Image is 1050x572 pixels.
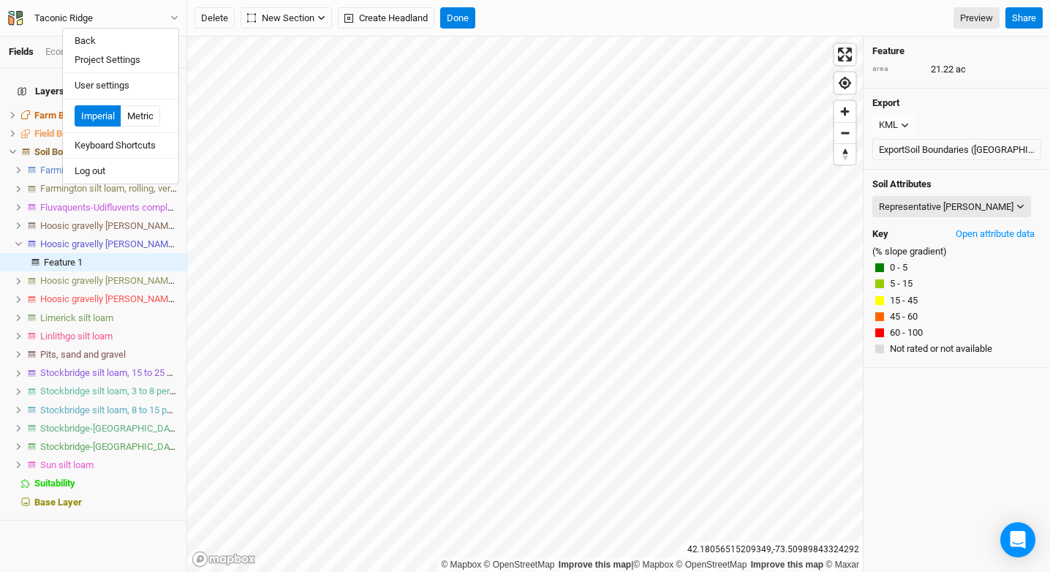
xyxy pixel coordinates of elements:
div: Representative [PERSON_NAME] [879,200,1013,214]
div: Hoosic gravelly sandy loam, 3 to 8 percent slopes [40,238,178,250]
h4: Key [872,228,888,240]
button: ExportSoil Boundaries ([GEOGRAPHIC_DATA]) [872,139,1041,161]
span: Stockbridge silt loam, 3 to 8 percent slopes [40,385,218,396]
span: Stockbridge silt loam, 8 to 15 percent slopes [40,404,223,415]
span: 0 - 5 [890,261,907,274]
span: Hoosic gravelly [PERSON_NAME] loam, 3 to 8 percent slopes [40,238,289,249]
span: Zoom out [834,123,856,143]
div: Linlithgo silt loam [40,331,178,342]
h4: Export [872,97,1041,109]
button: Share [1005,7,1043,29]
div: Farmington silt loam, rolling, very rocky [40,183,178,195]
span: Soil Boundaries ([GEOGRAPHIC_DATA]) [34,146,202,157]
div: Field Boundaries [34,128,178,140]
span: ac [956,63,966,76]
span: Sun silt loam [40,459,94,470]
button: Project Settings [63,50,178,69]
div: Open Intercom Messenger [1000,522,1035,557]
a: Maxar [826,560,859,570]
button: KML [872,114,915,136]
div: area [872,64,924,75]
button: Done [440,7,475,29]
button: Create Headland [338,7,434,29]
div: Feature 1 [44,257,178,268]
span: Pits, sand and gravel [40,349,126,360]
a: Fields [9,46,34,57]
div: Soil Boundaries (US) [34,146,178,158]
div: Stockbridge silt loam, 8 to 15 percent slopes [40,404,178,416]
button: Representative [PERSON_NAME] [872,196,1031,218]
span: Linlithgo silt loam [40,331,113,342]
button: Metric [121,105,160,127]
button: Keyboard Shortcuts [63,136,178,155]
button: Enter fullscreen [834,44,856,65]
a: Mapbox [633,560,673,570]
span: 45 - 60 [890,310,918,323]
span: Farm Boundary [34,110,99,121]
span: 5 - 15 [890,277,913,290]
button: Delete [194,7,235,29]
span: Reset bearing to north [834,144,856,165]
div: (% slope gradient) [864,170,1050,368]
button: New Section [241,7,332,29]
button: Zoom in [834,101,856,122]
span: Not rated or not available [890,342,992,355]
span: Hoosic gravelly [PERSON_NAME] loam, hilly [40,275,219,286]
canvas: Map [187,37,863,572]
a: Preview [953,7,1000,29]
a: Improve this map [559,560,631,570]
span: Base Layer [34,497,82,508]
div: KML [879,118,898,132]
div: Pits, sand and gravel [40,349,178,361]
span: New Section [247,11,314,26]
button: User settings [63,76,178,95]
div: Fluvaquents-Udifluvents complex, frequently flooded [40,202,178,214]
button: Open attribute data [949,223,1041,245]
div: Stockbridge-Farmington silt loams, rolling [40,423,178,434]
span: Hoosic gravelly [PERSON_NAME] loam, 0 to 3 percent slopes [40,220,289,231]
a: OpenStreetMap [484,560,555,570]
a: Mapbox [441,560,481,570]
div: Hoosic gravelly sandy loam, hilly [40,275,178,287]
span: 15 - 45 [890,294,918,307]
div: 21.22 [872,63,1041,76]
button: Back [63,31,178,50]
span: Feature 1 [44,257,83,268]
span: Farmington silt loam, [GEOGRAPHIC_DATA], very rocky [40,165,264,176]
button: Find my location [834,72,856,94]
div: Economics [45,45,91,59]
div: Limerick silt loam [40,312,178,324]
span: Hoosic gravelly [PERSON_NAME] loam, rolling [40,293,227,304]
div: Taconic Ridge [34,11,93,26]
h4: Layers [9,77,178,106]
button: Reset bearing to north [834,143,856,165]
span: Field Boundaries [34,128,104,139]
div: Farm Boundary [34,110,178,121]
button: Log out [63,162,178,181]
button: Zoom out [834,122,856,143]
span: Limerick silt loam [40,312,113,323]
div: Suitability [34,478,178,489]
a: Mapbox logo [192,551,256,568]
a: OpenStreetMap [676,560,747,570]
h4: Feature [872,45,1041,57]
div: Base Layer [34,497,178,508]
span: Fluvaquents-Udifluvents complex, frequently flooded [40,202,256,213]
div: 42.18056515209349 , -73.50989843324292 [684,542,863,557]
span: 60 - 100 [890,326,923,339]
span: Stockbridge silt loam, 15 to 25 percent slopes [40,367,228,378]
span: Stockbridge-[GEOGRAPHIC_DATA] silt loams, rolling [40,423,254,434]
button: Imperial [75,105,121,127]
div: Hoosic gravelly sandy loam, 0 to 3 percent slopes [40,220,178,232]
div: Hoosic gravelly sandy loam, rolling [40,293,178,305]
span: Stockbridge-[GEOGRAPHIC_DATA] silt loams, undulating [40,441,272,452]
button: Taconic Ridge [7,10,179,26]
span: Farmington silt loam, rolling, very rocky [40,183,200,194]
div: Sun silt loam [40,459,178,471]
